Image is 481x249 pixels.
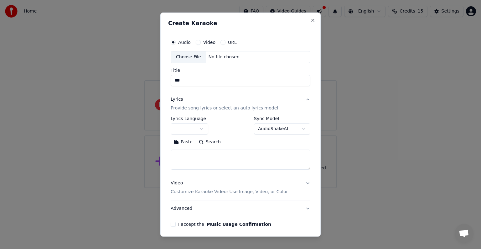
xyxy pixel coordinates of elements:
label: I accept the [178,222,271,226]
h2: Create Karaoke [168,20,313,26]
label: Lyrics Language [171,116,208,121]
label: Title [171,68,310,72]
p: Provide song lyrics or select an auto lyrics model [171,105,278,111]
div: Choose File [171,51,206,63]
div: LyricsProvide song lyrics or select an auto lyrics model [171,116,310,175]
button: LyricsProvide song lyrics or select an auto lyrics model [171,91,310,116]
label: URL [228,40,237,45]
label: Sync Model [254,116,310,121]
label: Audio [178,40,191,45]
button: Advanced [171,200,310,217]
button: Search [196,137,224,147]
div: Video [171,180,288,195]
button: I accept the [207,222,271,226]
button: Paste [171,137,196,147]
label: Video [203,40,215,45]
p: Customize Karaoke Video: Use Image, Video, or Color [171,189,288,195]
button: VideoCustomize Karaoke Video: Use Image, Video, or Color [171,175,310,200]
div: No file chosen [206,54,242,60]
div: Lyrics [171,96,183,103]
